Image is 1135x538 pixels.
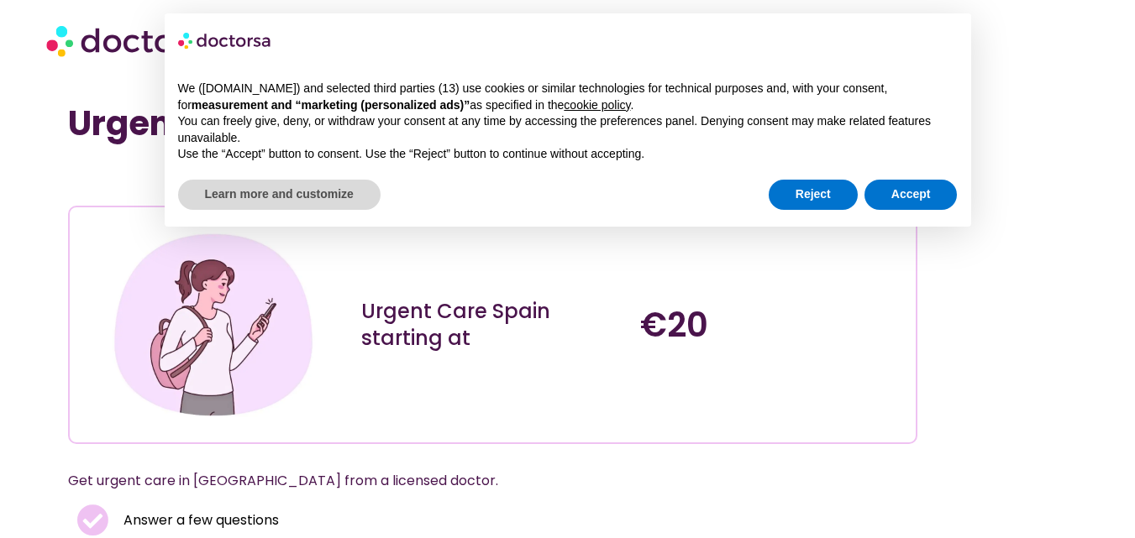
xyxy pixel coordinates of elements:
[640,305,902,345] h4: €20
[108,220,318,430] img: Illustration depicting a young woman in a casual outfit, engaged with her smartphone. She has a p...
[178,113,958,146] p: You can freely give, deny, or withdraw your consent at any time by accessing the preferences pane...
[178,146,958,163] p: Use the “Accept” button to consent. Use the “Reject” button to continue without accepting.
[769,180,858,210] button: Reject
[68,469,877,493] p: Get urgent care in [GEOGRAPHIC_DATA] from a licensed doctor.
[864,180,958,210] button: Accept
[178,81,958,113] p: We ([DOMAIN_NAME]) and selected third parties (13) use cookies or similar technologies for techni...
[178,27,272,54] img: logo
[178,180,381,210] button: Learn more and customize
[76,169,328,189] iframe: Customer reviews powered by Trustpilot
[119,509,279,532] span: Answer a few questions
[564,98,630,112] a: cookie policy
[68,103,917,144] h1: Urgent Care Near Me [GEOGRAPHIC_DATA]
[361,298,623,352] div: Urgent Care Spain starting at
[192,98,470,112] strong: measurement and “marketing (personalized ads)”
